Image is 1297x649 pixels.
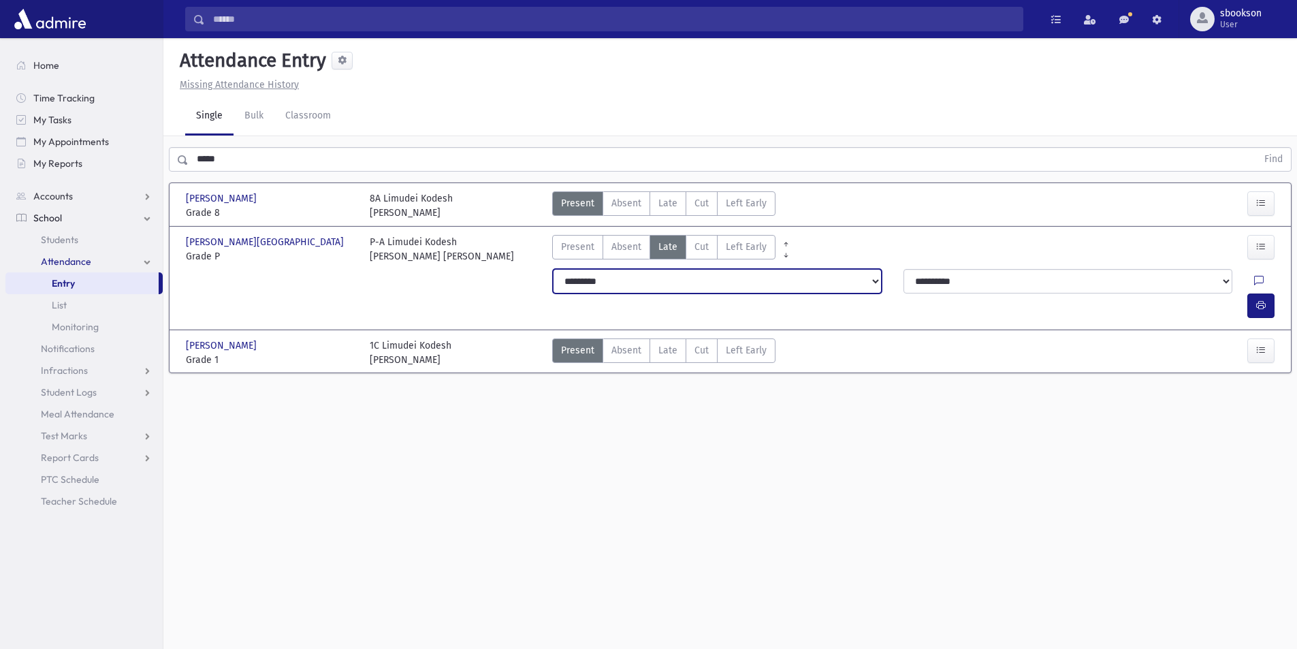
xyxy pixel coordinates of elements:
span: Attendance [41,255,91,268]
a: Home [5,54,163,76]
a: My Appointments [5,131,163,153]
a: Monitoring [5,316,163,338]
h5: Attendance Entry [174,49,326,72]
a: List [5,294,163,316]
a: Test Marks [5,425,163,447]
span: Cut [694,196,709,210]
span: Late [658,343,677,358]
u: Missing Attendance History [180,79,299,91]
span: Absent [611,240,641,254]
div: AttTypes [552,191,775,220]
span: [PERSON_NAME] [186,338,259,353]
a: Accounts [5,185,163,207]
span: Test Marks [41,430,87,442]
span: Meal Attendance [41,408,114,420]
span: Cut [694,240,709,254]
span: Absent [611,196,641,210]
span: Late [658,196,677,210]
span: Entry [52,277,75,289]
a: Attendance [5,251,163,272]
span: Time Tracking [33,92,95,104]
span: Absent [611,343,641,358]
a: PTC Schedule [5,469,163,490]
span: Home [33,59,59,72]
span: User [1220,19,1262,30]
span: Present [561,196,594,210]
div: AttTypes [552,235,775,264]
a: Classroom [274,97,342,136]
img: AdmirePro [11,5,89,33]
a: Students [5,229,163,251]
span: Grade P [186,249,356,264]
span: sbookson [1220,8,1262,19]
a: Infractions [5,360,163,381]
span: Present [561,240,594,254]
span: Accounts [33,190,73,202]
span: My Appointments [33,136,109,148]
span: Students [41,234,78,246]
span: Left Early [726,343,767,358]
div: 1C Limudei Kodesh [PERSON_NAME] [370,338,451,367]
span: [PERSON_NAME] [186,191,259,206]
span: Present [561,343,594,358]
span: My Reports [33,157,82,170]
span: School [33,212,62,224]
a: My Tasks [5,109,163,131]
a: Notifications [5,338,163,360]
a: Teacher Schedule [5,490,163,512]
span: Monitoring [52,321,99,333]
a: My Reports [5,153,163,174]
span: Teacher Schedule [41,495,117,507]
a: Report Cards [5,447,163,469]
a: Student Logs [5,381,163,403]
span: Grade 1 [186,353,356,367]
input: Search [205,7,1023,31]
a: Time Tracking [5,87,163,109]
span: Notifications [41,343,95,355]
a: Meal Attendance [5,403,163,425]
a: School [5,207,163,229]
span: Grade 8 [186,206,356,220]
div: P-A Limudei Kodesh [PERSON_NAME] [PERSON_NAME] [370,235,514,264]
div: AttTypes [552,338,775,367]
span: Left Early [726,196,767,210]
a: Missing Attendance History [174,79,299,91]
span: PTC Schedule [41,473,99,486]
span: Report Cards [41,452,99,464]
div: 8A Limudei Kodesh [PERSON_NAME] [370,191,453,220]
a: Bulk [234,97,274,136]
button: Find [1256,148,1291,171]
a: Entry [5,272,159,294]
span: My Tasks [33,114,71,126]
span: [PERSON_NAME][GEOGRAPHIC_DATA] [186,235,347,249]
span: Left Early [726,240,767,254]
span: Late [658,240,677,254]
a: Single [185,97,234,136]
span: Student Logs [41,386,97,398]
span: Infractions [41,364,88,377]
span: List [52,299,67,311]
span: Cut [694,343,709,358]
